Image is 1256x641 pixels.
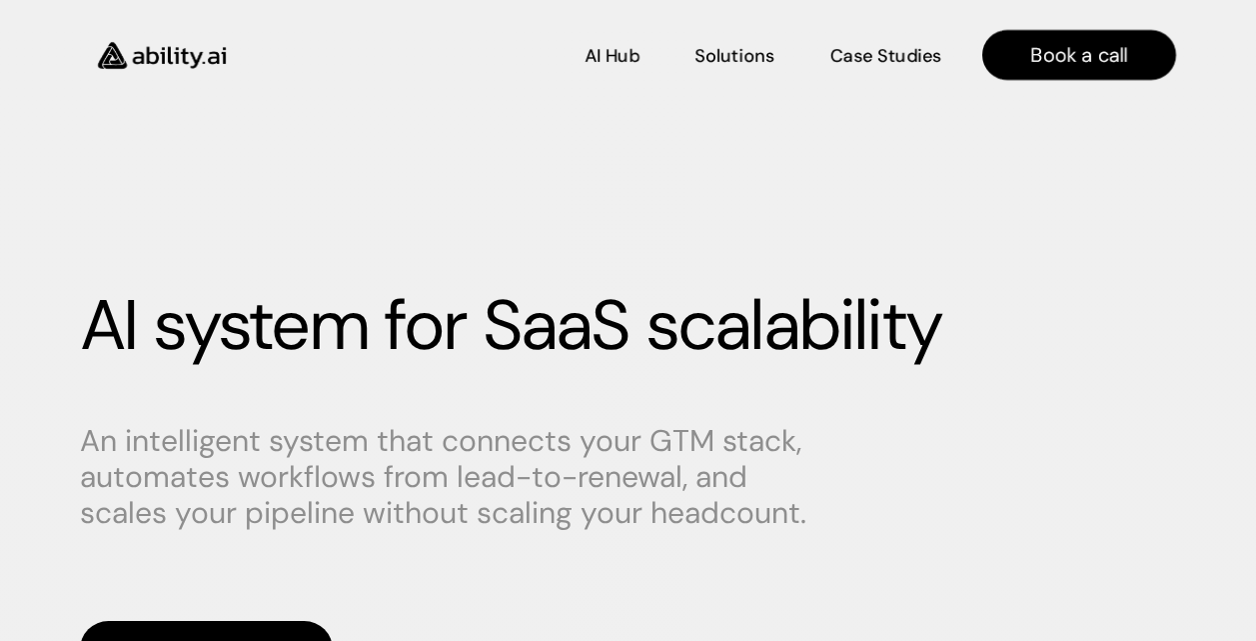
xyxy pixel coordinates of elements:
p: Case Studies [830,44,941,69]
a: Solutions [694,38,774,73]
p: An intelligent system that connects your GTM stack, automates workflows from lead-to-renewal, and... [80,423,839,531]
p: Solutions [694,44,774,69]
a: AI Hub [585,38,639,73]
p: AI Hub [585,44,639,69]
p: Book a call [1031,41,1128,69]
a: Case Studies [829,38,942,73]
a: Book a call [982,30,1176,80]
nav: Main navigation [254,30,1176,80]
h1: AI system for SaaS scalability [80,284,1176,368]
h3: Ready-to-use in Slack [112,188,252,208]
